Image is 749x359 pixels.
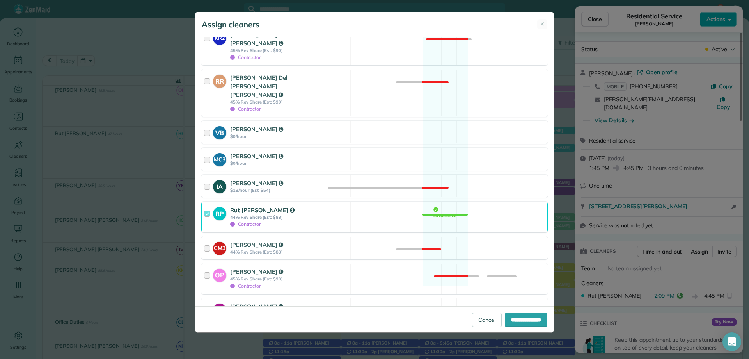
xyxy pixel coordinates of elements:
[213,126,226,138] strong: VB
[230,188,318,193] strong: $18/hour (Est: $54)
[202,19,259,30] h5: Assign cleaners
[213,242,226,252] strong: CM3
[213,269,226,280] strong: OP
[213,207,226,218] strong: RP
[230,283,261,289] span: Contractor
[213,304,226,315] strong: LE
[230,268,283,275] strong: [PERSON_NAME]
[230,214,318,220] strong: 44% Rev Share (Est: $88)
[230,221,261,227] span: Contractor
[230,161,318,166] strong: $0/hour
[213,75,226,86] strong: RR
[230,125,283,133] strong: [PERSON_NAME]
[230,106,261,112] span: Contractor
[230,74,288,98] strong: [PERSON_NAME] Del [PERSON_NAME] [PERSON_NAME]
[230,206,295,214] strong: Rut [PERSON_NAME]
[230,152,283,160] strong: [PERSON_NAME]
[472,313,502,327] a: Cancel
[230,179,283,187] strong: [PERSON_NAME]
[230,99,318,105] strong: 45% Rev Share (Est: $90)
[230,54,261,60] span: Contractor
[230,134,318,139] strong: $0/hour
[230,241,283,248] strong: [PERSON_NAME]
[230,303,283,310] strong: [PERSON_NAME]
[540,20,545,28] span: ✕
[230,31,283,47] strong: [PERSON_NAME] [PERSON_NAME]
[230,276,318,282] strong: 45% Rev Share (Est: $90)
[213,153,226,164] strong: MC3
[722,332,741,351] div: Open Intercom Messenger
[213,180,226,191] strong: IA
[230,249,318,255] strong: 44% Rev Share (Est: $88)
[230,48,318,53] strong: 45% Rev Share (Est: $90)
